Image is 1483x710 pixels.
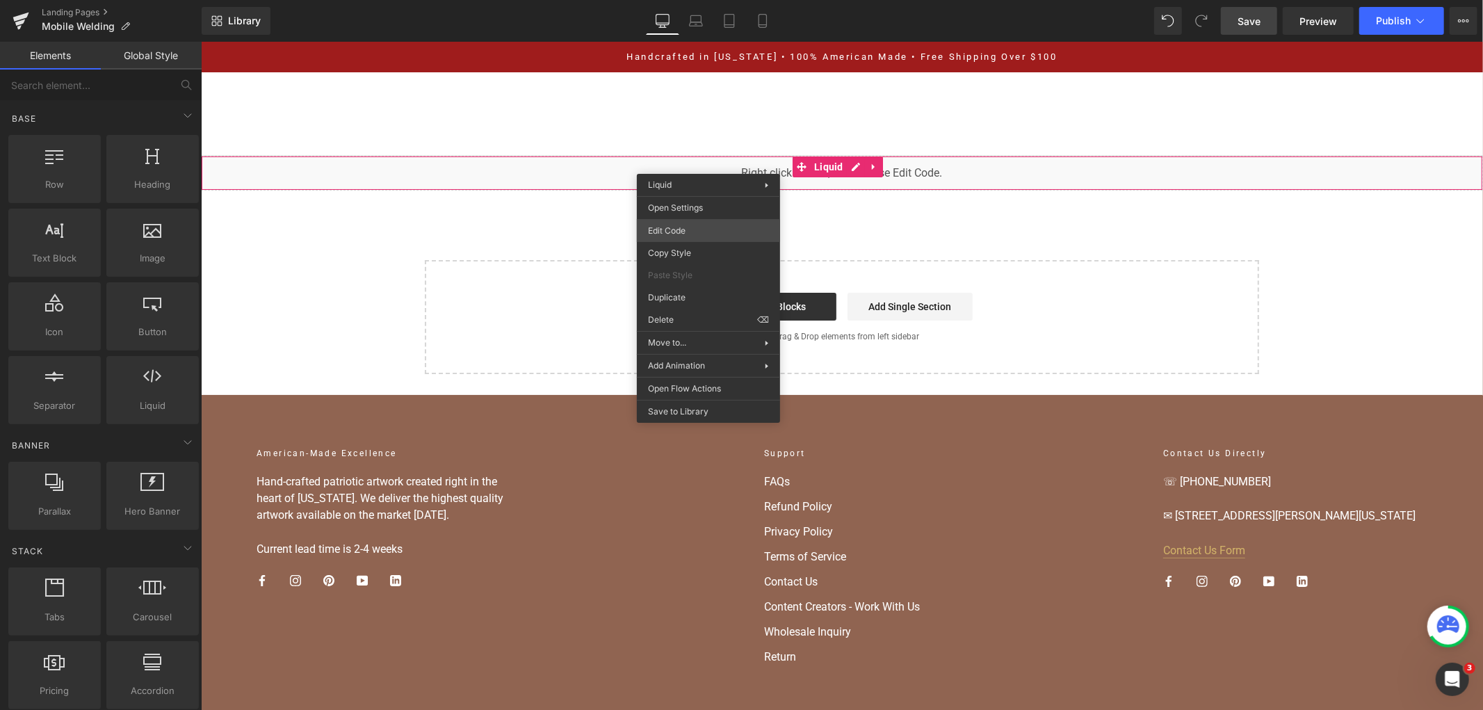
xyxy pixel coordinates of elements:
[228,15,261,27] span: Library
[56,530,67,547] a: Facebook
[202,7,270,35] a: New Library
[426,10,856,20] a: Handcrafted in [US_STATE] • 100% American Made • Free Shipping Over $100
[563,532,719,549] a: Contact Us
[1464,663,1475,674] span: 3
[1062,531,1073,548] a: YouTube
[1359,7,1444,35] button: Publish
[648,291,769,304] span: Duplicate
[648,360,765,372] span: Add Animation
[13,251,97,266] span: Text Block
[13,177,97,192] span: Row
[646,7,679,35] a: Desktop
[563,405,719,418] h2: Support
[13,398,97,413] span: Separator
[962,405,1226,418] h2: Contact Us Directly
[510,251,635,279] a: Explore Blocks
[111,684,195,698] span: Accordion
[648,179,672,190] span: Liquid
[962,502,1044,515] a: Contact Us Form
[757,314,769,326] span: ⌫
[962,531,973,548] a: Facebook
[1188,7,1215,35] button: Redo
[122,530,133,547] a: Pinterest
[156,530,167,547] a: YouTube
[1283,7,1354,35] a: Preview
[713,7,746,35] a: Tablet
[111,610,195,624] span: Carousel
[89,530,100,547] a: Instagram
[962,432,1226,449] p: ☏ [PHONE_NUMBER]
[1029,531,1040,548] a: Pinterest
[648,269,769,282] span: Paste Style
[647,251,772,279] a: Add Single Section
[610,115,646,136] span: Liquid
[10,112,38,125] span: Base
[563,557,719,574] a: Content Creators - Work With Us
[111,251,195,266] span: Image
[563,482,719,499] a: Privacy Policy
[648,202,769,214] span: Open Settings
[563,507,719,524] a: Terms of Service
[648,225,769,237] span: Edit Code
[962,466,1226,483] p: ✉ [STREET_ADDRESS][PERSON_NAME][US_STATE]
[648,337,765,349] span: Move to...
[56,499,320,516] p: Current lead time is 2-4 weeks
[111,504,195,519] span: Hero Banner
[111,325,195,339] span: Button
[13,325,97,339] span: Icon
[56,432,320,482] p: Hand-crafted patriotic artwork created right in the heart of [US_STATE]. We deliver the highest q...
[648,314,757,326] span: Delete
[563,432,719,449] a: FAQs
[1436,663,1469,696] iframe: Intercom live chat
[101,42,202,70] a: Global Style
[42,21,115,32] span: Mobile Welding
[10,544,44,558] span: Stack
[13,610,97,624] span: Tabs
[648,382,769,395] span: Open Flow Actions
[563,457,719,474] a: Refund Policy
[42,7,202,18] a: Landing Pages
[10,439,51,452] span: Banner
[246,290,1036,300] p: or Drag & Drop elements from left sidebar
[996,531,1007,548] a: Instagram
[1450,7,1477,35] button: More
[1299,14,1337,29] span: Preview
[111,177,195,192] span: Heading
[1154,7,1182,35] button: Undo
[13,684,97,698] span: Pricing
[13,504,97,519] span: Parallax
[1238,14,1261,29] span: Save
[111,398,195,413] span: Liquid
[563,582,719,599] a: Wholesale Inquiry
[56,405,320,418] h2: American-Made Excellence
[648,247,769,259] span: Copy Style
[746,7,779,35] a: Mobile
[563,607,719,624] a: Return
[679,7,713,35] a: Laptop
[1096,531,1107,548] a: LinkedIn
[664,115,682,136] a: Expand / Collapse
[648,405,769,418] span: Save to Library
[189,530,200,547] a: LinkedIn
[1376,15,1411,26] span: Publish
